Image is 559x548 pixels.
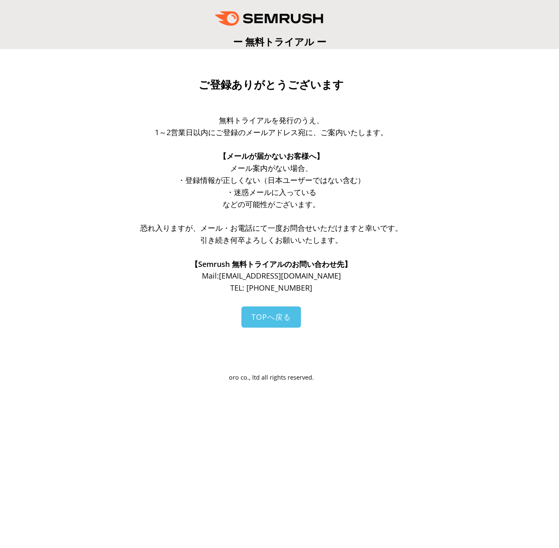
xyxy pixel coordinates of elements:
span: 1～2営業日以内にご登録のメールアドレス宛に、ご案内いたします。 [155,127,388,137]
span: 【メールが届かないお客様へ】 [219,151,324,161]
span: メール案内がない場合、 [230,163,313,173]
span: 無料トライアルを発行のうえ、 [219,115,324,125]
span: ・登録情報が正しくない（日本ユーザーではない含む） [178,175,365,185]
span: 恐れ入りますが、メール・お電話にて一度お問合せいただけますと幸いです。 [140,223,402,233]
span: Mail: [EMAIL_ADDRESS][DOMAIN_NAME] [202,271,341,281]
span: TEL: [PHONE_NUMBER] [230,283,312,293]
span: ご登録ありがとうございます [199,79,344,91]
a: TOPへ戻る [241,306,301,328]
span: 引き続き何卒よろしくお願いいたします。 [200,235,343,245]
span: TOPへ戻る [251,312,291,322]
span: oro co., ltd all rights reserved. [229,373,314,381]
span: ・迷惑メールに入っている [226,187,316,197]
span: 【Semrush 無料トライアルのお問い合わせ先】 [191,259,352,269]
span: などの可能性がございます。 [223,199,320,209]
span: ー 無料トライアル ー [233,35,326,48]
